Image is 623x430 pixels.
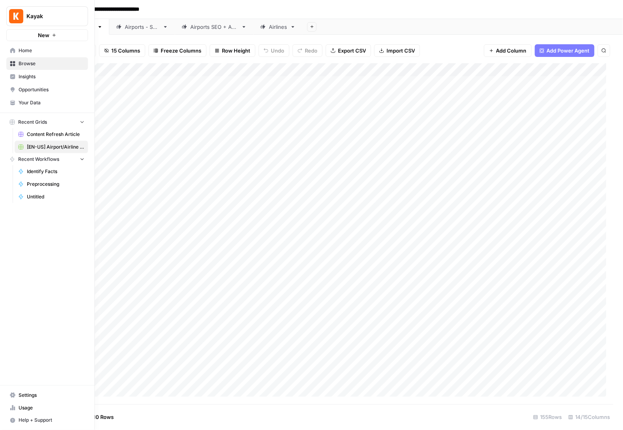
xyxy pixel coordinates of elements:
[27,168,84,175] span: Identify Facts
[387,47,415,55] span: Import CSV
[484,44,532,57] button: Add Column
[19,392,84,399] span: Settings
[82,413,114,421] span: Add 10 Rows
[19,99,84,106] span: Your Data
[19,417,84,424] span: Help + Support
[6,83,88,96] a: Opportunities
[27,181,84,188] span: Preprocessing
[19,404,84,411] span: Usage
[18,119,47,126] span: Recent Grids
[19,86,84,93] span: Opportunities
[338,47,366,55] span: Export CSV
[99,44,145,57] button: 15 Columns
[565,411,614,424] div: 14/15 Columns
[6,402,88,414] a: Usage
[190,23,238,31] div: Airports SEO + AEO
[374,44,420,57] button: Import CSV
[6,44,88,57] a: Home
[19,47,84,54] span: Home
[111,47,140,55] span: 15 Columns
[27,193,84,200] span: Untitled
[9,9,23,23] img: Kayak Logo
[15,128,88,141] a: Content Refresh Article
[19,60,84,67] span: Browse
[305,47,317,55] span: Redo
[18,156,59,163] span: Recent Workflows
[222,47,250,55] span: Row Height
[210,44,255,57] button: Row Height
[19,73,84,80] span: Insights
[259,44,289,57] button: Undo
[148,44,206,57] button: Freeze Columns
[6,116,88,128] button: Recent Grids
[15,165,88,178] a: Identify Facts
[161,47,201,55] span: Freeze Columns
[535,44,595,57] button: Add Power Agent
[6,6,88,26] button: Workspace: Kayak
[15,178,88,190] a: Preprocessing
[6,70,88,83] a: Insights
[253,19,302,35] a: Airlines
[15,190,88,203] a: Untitled
[175,19,253,35] a: Airports SEO + AEO
[6,96,88,109] a: Your Data
[6,389,88,402] a: Settings
[6,57,88,70] a: Browse
[38,31,49,39] span: New
[269,23,287,31] div: Airlines
[109,19,175,35] a: Airports - SEO
[27,131,84,138] span: Content Refresh Article
[530,411,565,424] div: 155 Rows
[15,141,88,153] a: [EN-US] Airport/Airline Content Refresh
[27,143,84,151] span: [EN-US] Airport/Airline Content Refresh
[6,29,88,41] button: New
[6,414,88,427] button: Help + Support
[293,44,323,57] button: Redo
[326,44,371,57] button: Export CSV
[125,23,160,31] div: Airports - SEO
[271,47,284,55] span: Undo
[547,47,590,55] span: Add Power Agent
[496,47,527,55] span: Add Column
[26,12,74,20] span: Kayak
[6,153,88,165] button: Recent Workflows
